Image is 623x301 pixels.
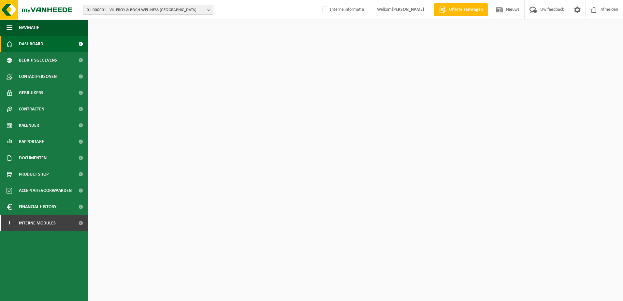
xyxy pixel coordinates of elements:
[19,85,43,101] span: Gebruikers
[19,117,39,134] span: Kalender
[19,101,44,117] span: Contracten
[19,166,49,182] span: Product Shop
[19,215,56,231] span: Interne modules
[19,199,56,215] span: Financial History
[19,182,72,199] span: Acceptatievoorwaarden
[19,150,47,166] span: Documenten
[83,5,213,15] button: 01-000001 - VILLEROY & BOCH WELLNESS [GEOGRAPHIC_DATA]
[87,5,205,15] span: 01-000001 - VILLEROY & BOCH WELLNESS [GEOGRAPHIC_DATA]
[19,52,57,68] span: Bedrijfsgegevens
[7,215,12,231] span: I
[19,134,44,150] span: Rapportage
[19,20,39,36] span: Navigatie
[392,7,424,12] strong: [PERSON_NAME]
[19,68,57,85] span: Contactpersonen
[447,7,485,13] span: Offerte aanvragen
[19,36,43,52] span: Dashboard
[434,3,488,16] a: Offerte aanvragen
[321,5,364,15] label: Interne informatie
